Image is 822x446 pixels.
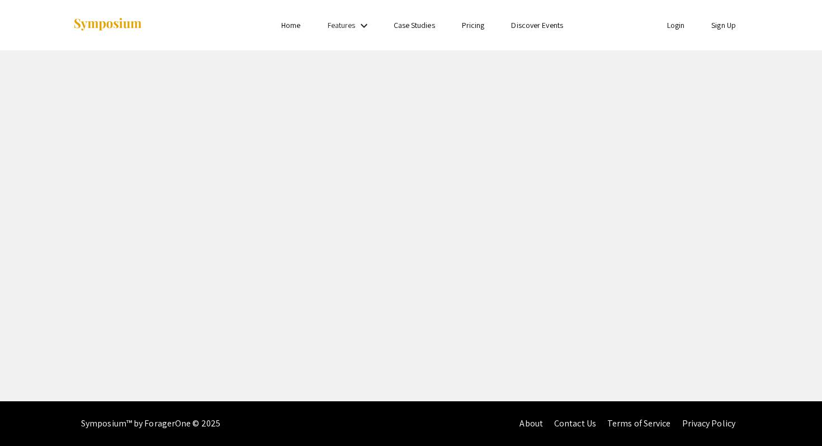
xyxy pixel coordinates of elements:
img: Symposium by ForagerOne [73,17,143,32]
a: Login [667,20,685,30]
a: Home [281,20,300,30]
mat-icon: Expand Features list [357,19,371,32]
a: Features [328,20,356,30]
a: About [519,417,543,429]
a: Contact Us [554,417,596,429]
a: Discover Events [511,20,563,30]
a: Privacy Policy [682,417,735,429]
a: Pricing [462,20,485,30]
a: Terms of Service [607,417,671,429]
a: Sign Up [711,20,736,30]
div: Symposium™ by ForagerOne © 2025 [81,401,220,446]
a: Case Studies [394,20,435,30]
